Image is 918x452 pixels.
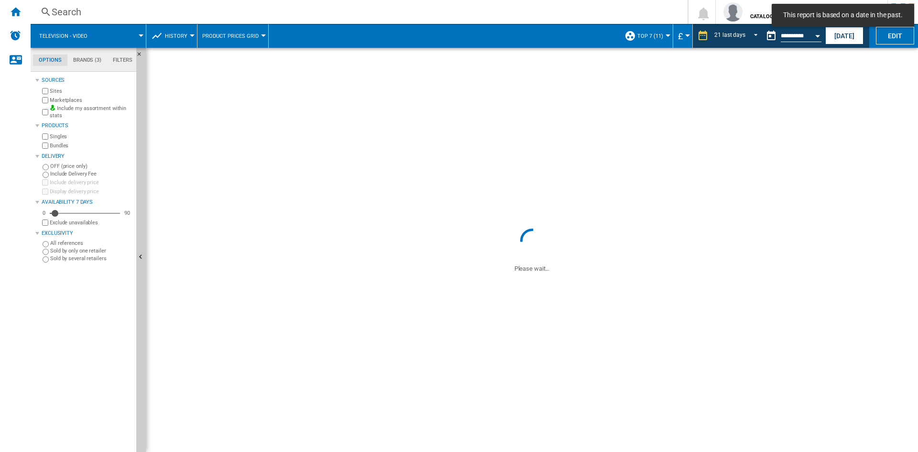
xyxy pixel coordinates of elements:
[723,2,743,22] img: profile.jpg
[714,32,745,38] div: 21 last days
[151,24,192,48] div: History
[50,105,132,120] label: Include my assortment within stats
[40,209,48,217] div: 0
[637,33,663,39] span: Top 7 (11)
[713,28,762,44] md-select: REPORTS.WIZARD.STEPS.REPORT.STEPS.REPORT_OPTIONS.PERIOD: 21 last days
[50,219,132,226] label: Exclude unavailables
[43,172,49,178] input: Include Delivery Fee
[750,4,866,14] span: [PERSON_NAME]
[42,188,48,195] input: Display delivery price
[876,27,914,44] button: Edit
[33,55,67,66] md-tab-item: Options
[39,24,97,48] button: Television - video
[42,230,132,237] div: Exclusivity
[67,55,107,66] md-tab-item: Brands (3)
[42,198,132,206] div: Availability 7 Days
[42,153,132,160] div: Delivery
[42,220,48,226] input: Display delivery price
[678,31,683,41] span: £
[825,27,863,44] button: [DATE]
[122,209,132,217] div: 90
[10,30,21,41] img: alerts-logo.svg
[42,97,48,103] input: Marketplaces
[43,249,49,255] input: Sold by only one retailer
[50,142,132,149] label: Bundles
[809,26,826,43] button: Open calendar
[136,48,148,65] button: Hide
[762,26,781,45] button: md-calendar
[637,24,668,48] button: Top 7 (11)
[624,24,668,48] div: Top 7 (11)
[673,24,693,48] md-menu: Currency
[50,133,132,140] label: Singles
[50,179,132,186] label: Include delivery price
[165,33,187,39] span: History
[50,247,132,254] label: Sold by only one retailer
[50,209,120,218] md-slider: Availability
[52,5,663,19] div: Search
[42,122,132,130] div: Products
[42,106,48,118] input: Include my assortment within stats
[750,13,866,20] b: CATALOG SAMSUNG [DOMAIN_NAME] (DA+AV)
[42,77,132,84] div: Sources
[50,170,132,177] label: Include Delivery Fee
[43,164,49,170] input: OFF (price only)
[50,163,132,170] label: OFF (price only)
[42,88,48,94] input: Sites
[107,55,138,66] md-tab-item: Filters
[780,11,906,20] span: This report is based on a date in the past.
[50,240,132,247] label: All references
[35,24,141,48] div: Television - video
[50,105,55,110] img: mysite-bg-18x18.png
[50,255,132,262] label: Sold by several retailers
[202,24,263,48] button: Product prices grid
[42,133,48,140] input: Singles
[50,97,132,104] label: Marketplaces
[39,33,87,39] span: Television - video
[762,24,823,48] div: This report is based on a date in the past.
[50,188,132,195] label: Display delivery price
[514,265,550,272] ng-transclude: Please wait...
[43,256,49,263] input: Sold by several retailers
[43,241,49,247] input: All references
[202,33,259,39] span: Product prices grid
[42,179,48,186] input: Include delivery price
[678,24,688,48] button: £
[165,24,192,48] button: History
[50,88,132,95] label: Sites
[42,143,48,149] input: Bundles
